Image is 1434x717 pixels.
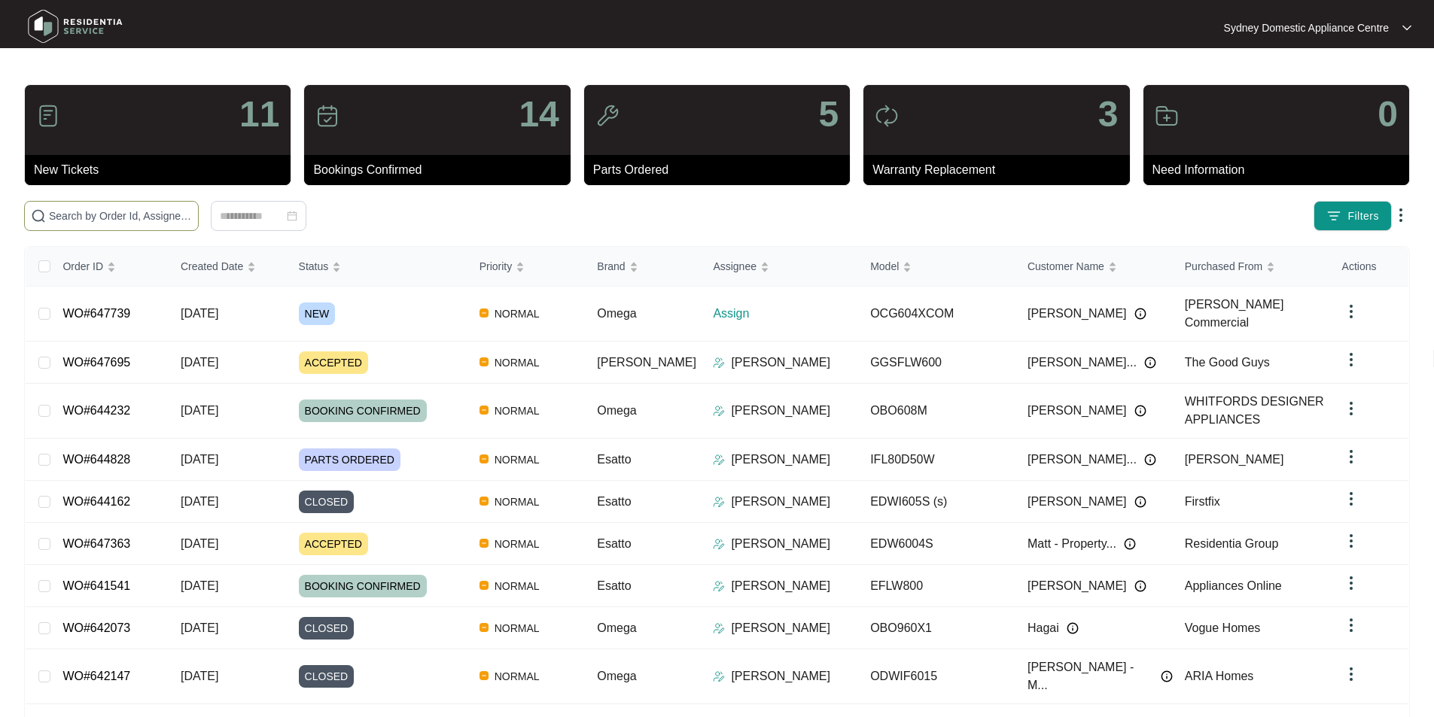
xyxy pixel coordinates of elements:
[585,247,701,287] th: Brand
[1185,670,1254,682] span: ARIA Homes
[597,670,636,682] span: Omega
[1028,258,1104,275] span: Customer Name
[870,258,899,275] span: Model
[1185,258,1262,275] span: Purchased From
[593,161,850,179] p: Parts Ordered
[62,404,130,417] a: WO#644232
[299,491,355,513] span: CLOSED
[1173,247,1330,287] th: Purchased From
[1067,622,1079,634] img: Info icon
[299,351,368,374] span: ACCEPTED
[1028,577,1127,595] span: [PERSON_NAME]
[1161,670,1173,682] img: Info icon
[1155,104,1179,128] img: icon
[36,104,60,128] img: icon
[313,161,570,179] p: Bookings Confirmed
[181,621,218,634] span: [DATE]
[597,307,636,320] span: Omega
[299,448,400,471] span: PARTS ORDERED
[1015,247,1173,287] th: Customer Name
[489,667,546,685] span: NORMAL
[480,581,489,590] img: Vercel Logo
[595,104,620,128] img: icon
[299,617,355,640] span: CLOSED
[1392,206,1410,224] img: dropdown arrow
[181,537,218,550] span: [DATE]
[597,356,696,369] span: [PERSON_NAME]
[1134,308,1146,320] img: Info icon
[1342,490,1360,508] img: dropdown arrow
[62,537,130,550] a: WO#647363
[34,161,291,179] p: New Tickets
[181,670,218,682] span: [DATE]
[489,451,546,469] span: NORMAL
[62,621,130,634] a: WO#642073
[597,537,631,550] span: Esatto
[713,357,725,369] img: Assigner Icon
[713,622,725,634] img: Assigner Icon
[731,402,830,420] p: [PERSON_NAME]
[181,579,218,592] span: [DATE]
[489,619,546,637] span: NORMAL
[1224,20,1389,35] p: Sydney Domestic Appliance Centre
[49,208,192,224] input: Search by Order Id, Assignee Name, Customer Name, Brand and Model
[181,307,218,320] span: [DATE]
[875,104,899,128] img: icon
[1028,619,1059,637] span: Hagai
[731,619,830,637] p: [PERSON_NAME]
[1028,402,1127,420] span: [PERSON_NAME]
[597,258,625,275] span: Brand
[480,454,489,463] img: Vercel Logo
[489,354,546,372] span: NORMAL
[480,623,489,632] img: Vercel Logo
[597,579,631,592] span: Esatto
[1342,351,1360,369] img: dropdown arrow
[713,496,725,508] img: Assigner Icon
[62,579,130,592] a: WO#641541
[181,258,243,275] span: Created Date
[713,538,725,550] img: Assigner Icon
[181,404,218,417] span: [DATE]
[1124,538,1136,550] img: Info icon
[1028,451,1137,469] span: [PERSON_NAME]...
[731,451,830,469] p: [PERSON_NAME]
[62,356,130,369] a: WO#647695
[858,649,1015,704] td: ODWIF6015
[713,258,757,275] span: Assignee
[480,258,513,275] span: Priority
[480,357,489,366] img: Vercel Logo
[1342,400,1360,418] img: dropdown arrow
[1134,496,1146,508] img: Info icon
[731,354,830,372] p: [PERSON_NAME]
[489,493,546,511] span: NORMAL
[1185,621,1261,634] span: Vogue Homes
[597,495,631,508] span: Esatto
[519,96,559,132] p: 14
[1330,247,1408,287] th: Actions
[1098,96,1119,132] p: 3
[731,667,830,685] p: [PERSON_NAME]
[1378,96,1398,132] p: 0
[858,439,1015,481] td: IFL80D50W
[1185,356,1270,369] span: The Good Guys
[1028,493,1127,511] span: [PERSON_NAME]
[62,453,130,466] a: WO#644828
[818,96,839,132] p: 5
[1185,495,1220,508] span: Firstfix
[181,356,218,369] span: [DATE]
[1342,448,1360,466] img: dropdown arrow
[1028,535,1116,553] span: Matt - Property...
[287,247,467,287] th: Status
[1185,395,1324,426] span: WHITFORDS DESIGNER APPLIANCES
[489,535,546,553] span: NORMAL
[1144,454,1156,466] img: Info icon
[872,161,1129,179] p: Warranty Replacement
[489,402,546,420] span: NORMAL
[731,493,830,511] p: [PERSON_NAME]
[701,247,858,287] th: Assignee
[480,671,489,680] img: Vercel Logo
[239,96,279,132] p: 11
[1144,357,1156,369] img: Info icon
[489,577,546,595] span: NORMAL
[858,523,1015,565] td: EDW6004S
